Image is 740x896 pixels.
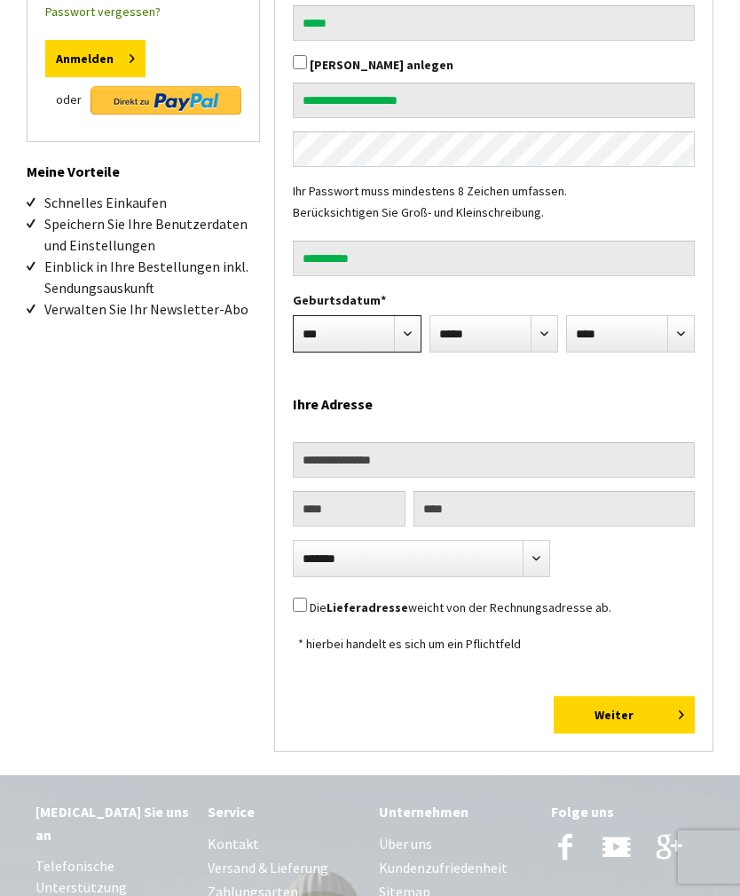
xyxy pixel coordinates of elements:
h2: Meine Vorteile [27,142,260,183]
li: Speichern Sie Ihre Benutzerdaten und Einstellungen [44,213,260,256]
label: Die weicht von der Rechnungsadresse ab. [310,599,611,615]
div: [MEDICAL_DATA] Sie uns an [35,800,190,846]
a: Kundenzufriedenheit [379,856,533,880]
button: Anmelden [45,40,146,77]
a: Passwort vergessen? [45,4,161,20]
li: Einblick in Ihre Bestellungen inkl. Sendungsauskunft [44,256,260,298]
a: Kontakt [208,832,362,856]
div: Unternehmen [379,800,533,823]
div: Ihr Passwort muss mindestens 8 Zeichen umfassen. Berücksichtigen Sie Groß- und Kleinschreibung. [293,180,695,241]
strong: Lieferadresse [327,599,408,615]
li: Verwalten Sie Ihr Newsletter-Abo [44,298,260,320]
h2: Ihre Adresse [293,375,695,424]
a: Über uns [379,832,533,856]
label: Geburtsdatum* [293,289,695,311]
label: [PERSON_NAME] anlegen [310,57,453,73]
span: oder [56,86,82,113]
button: Weiter [554,696,695,733]
li: Schnelles Einkaufen [44,192,260,213]
div: Folge uns [551,800,705,823]
div: Service [208,800,362,823]
img: Direkt zu PayPal Button [91,86,241,115]
a: Versand & Lieferung [208,856,362,880]
div: * hierbei handelt es sich um ein Pflichtfeld [298,636,689,678]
